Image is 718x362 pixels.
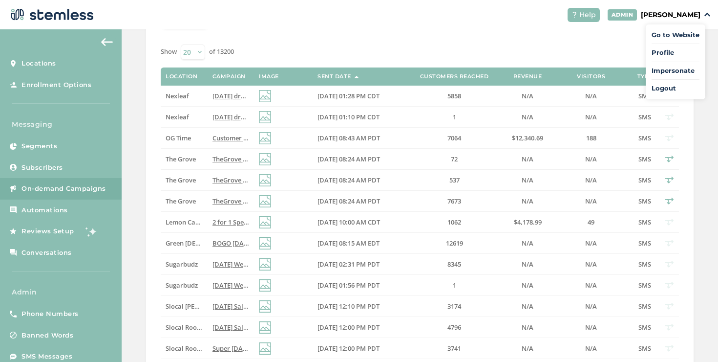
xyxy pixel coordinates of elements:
[166,176,196,184] span: The Grove
[508,302,547,311] label: N/A
[212,155,507,163] span: TheGrove La Mesa: You have a new notification waiting for you, {first_name}! Reply END to cancel
[212,176,507,184] span: TheGrove La Mesa: You have a new notification waiting for you, {first_name}! Reply END to cancel
[652,30,699,40] a: Go to Website
[557,197,625,205] label: N/A
[166,302,202,311] label: Slocal Root - Grover Beach
[447,344,461,353] span: 3741
[410,155,498,163] label: 72
[212,281,249,290] label: Labor Day Weekend Sale! Celebrate the long weekend with unbeatable deals at Sugar B’s! Order now ...
[212,239,249,248] label: BOGO Labor Day Deals happening all weekend long at G Buddha! Plus come visit Monday for 30% off s...
[585,281,597,290] span: N/A
[585,113,597,121] span: N/A
[209,47,234,57] label: of 13200
[212,134,249,142] label: Customer Appreciation Day at OG Time Today! Reply END to cancel
[586,134,596,142] span: 188
[317,197,380,205] span: [DATE] 08:24 AM PDT
[638,239,651,248] span: SMS
[166,155,196,163] span: The Grove
[410,344,498,353] label: 3741
[212,302,667,311] span: [DATE] Sale @ SLOCAL! 40-65% off everything 8/28-9/1. Only at our [PERSON_NAME][GEOGRAPHIC_DATA] ...
[166,260,198,269] span: Sugarbudz
[166,155,202,163] label: The Grove
[410,302,498,311] label: 3174
[212,155,249,163] label: TheGrove La Mesa: You have a new notification waiting for you, {first_name}! Reply END to cancel
[410,176,498,184] label: 537
[317,260,380,269] span: [DATE] 02:31 PM PDT
[557,155,625,163] label: N/A
[638,155,651,163] span: SMS
[212,344,249,353] label: Super Labor Day Sale @ Root One! 25-50% off everything 8/29-9/1. Order online below! Enjoy your l...
[166,239,255,248] span: Green [DEMOGRAPHIC_DATA]
[212,260,588,269] span: [DATE] Weekend Sale! Celebrate the long weekend with unbeatable deals at Sugar B’s! Order now bel...
[317,281,401,290] label: 08/29/2025 01:56 PM PDT
[557,260,625,269] label: N/A
[638,176,651,184] span: SMS
[317,134,380,142] span: [DATE] 08:43 AM PDT
[212,113,249,121] label: Labor Day drops from Nexlef and Live Source! Tap link for more info Reply END to cancel
[317,260,401,269] label: 08/29/2025 02:31 PM PDT
[8,5,94,24] img: logo-dark-0685b13c.svg
[21,59,56,68] span: Locations
[522,344,533,353] span: N/A
[21,141,57,151] span: Segments
[557,176,625,184] label: N/A
[447,134,461,142] span: 7064
[447,302,461,311] span: 3174
[166,344,235,353] span: Slocal Roots - Root One
[449,176,460,184] span: 537
[166,91,189,100] span: Nexleaf
[410,113,498,121] label: 1
[259,174,271,186] img: icon-img-d887fa0c.svg
[522,176,533,184] span: N/A
[522,260,533,269] span: N/A
[259,132,271,144] img: icon-img-d887fa0c.svg
[317,281,380,290] span: [DATE] 01:56 PM PDT
[212,113,468,121] span: [DATE] drops from Nexlef and Live Source! Tap link for more info Reply END to cancel
[585,302,597,311] span: N/A
[212,92,249,100] label: Labor Day drops from Nexlef and Live Source! Tap link for more info Reply END to cancel
[652,66,699,76] span: Impersonate
[557,302,625,311] label: N/A
[512,134,543,142] span: $12,340.69
[166,197,196,205] span: The Grove
[638,91,651,100] span: SMS
[212,323,565,332] span: [DATE] Sale @ SLOCAL! 25-50% off everything 8/28-9/1. Only at our SLO store. Order online below! ...
[557,113,625,121] label: N/A
[166,73,197,80] label: Location
[166,239,202,248] label: Green Buddha
[635,92,655,100] label: SMS
[447,323,461,332] span: 4796
[317,73,351,80] label: Sent Date
[577,73,605,80] label: Visitors
[522,91,533,100] span: N/A
[641,10,700,20] p: [PERSON_NAME]
[166,92,202,100] label: Nexleaf
[259,111,271,123] img: icon-img-d887fa0c.svg
[317,155,380,163] span: [DATE] 08:24 AM PDT
[638,218,651,226] span: SMS
[508,155,547,163] label: N/A
[508,134,547,142] label: $12,340.69
[638,197,651,205] span: SMS
[21,352,72,362] span: SMS Messages
[635,155,655,163] label: SMS
[317,134,401,142] label: 08/30/2025 08:43 AM PDT
[410,218,498,226] label: 1062
[608,9,637,21] div: ADMIN
[317,113,401,121] label: 08/30/2025 01:10 PM CDT
[161,47,177,57] label: Show
[447,260,461,269] span: 8345
[571,12,577,18] img: icon-help-white-03924b79.svg
[652,48,699,58] a: Profile
[212,197,249,205] label: TheGrove La Mesa: You have a new notification waiting for you, {first_name}! Reply END to cancel
[212,134,416,142] span: Customer Appreciation Day at OG Time [DATE]! Reply END to cancel
[635,281,655,290] label: SMS
[259,195,271,207] img: icon-img-d887fa0c.svg
[557,134,625,142] label: 188
[508,323,547,332] label: N/A
[585,344,597,353] span: N/A
[410,239,498,248] label: 12619
[21,248,72,258] span: Conversations
[585,155,597,163] span: N/A
[585,239,597,248] span: N/A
